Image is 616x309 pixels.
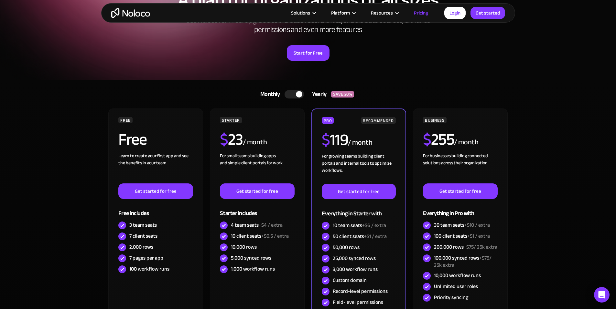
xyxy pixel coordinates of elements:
[252,89,285,99] div: Monthly
[231,221,283,229] div: 4 team seats
[111,8,150,18] a: home
[261,231,289,241] span: +$0.5 / extra
[129,265,169,273] div: 100 workflow runs
[423,117,446,123] div: BUSINESS
[220,124,228,155] span: $
[406,9,436,17] a: Pricing
[331,91,354,98] div: SAVE 20%
[364,232,387,241] span: +$1 / extra
[333,233,387,240] div: 50 client seats
[322,199,395,220] div: Everything in Starter with
[304,89,331,99] div: Yearly
[434,294,468,301] div: Priority syncing
[464,220,490,230] span: +$10 / extra
[333,244,360,251] div: 50,000 rows
[434,232,490,240] div: 100 client seats
[333,288,388,295] div: Record-level permissions
[331,9,350,17] div: Platform
[464,242,497,252] span: +$75/ 25k extra
[333,222,386,229] div: 10 team seats
[283,9,323,17] div: Solutions
[118,152,193,183] div: Learn to create your first app and see the benefits in your team ‍
[323,9,363,17] div: Platform
[434,221,490,229] div: 30 team seats
[363,9,406,17] div: Resources
[231,243,257,251] div: 10,000 rows
[362,221,386,230] span: +$6 / extra
[129,243,153,251] div: 2,000 rows
[348,138,372,148] div: / month
[333,299,383,306] div: Field-level permissions
[129,221,157,229] div: 3 team seats
[287,45,330,61] a: Start for Free
[243,137,267,148] div: / month
[361,117,395,124] div: RECOMMENDED
[423,131,454,148] h2: 255
[322,184,395,199] a: Get started for free
[291,9,310,17] div: Solutions
[129,254,163,262] div: 7 pages per app
[259,220,283,230] span: +$4 / extra
[220,183,294,199] a: Get started for free
[118,199,193,220] div: Free includes
[371,9,393,17] div: Resources
[434,254,497,269] div: 100,000 synced rows
[423,199,497,220] div: Everything in Pro with
[423,124,431,155] span: $
[231,232,289,240] div: 10 client seats
[118,183,193,199] a: Get started for free
[179,16,438,34] h2: Use Noloco for Free. Upgrade to increase record limits, enable data sources, enhance permissions ...
[322,117,334,124] div: PRO
[220,117,242,123] div: STARTER
[434,283,478,290] div: Unlimited user roles
[322,125,330,155] span: $
[434,253,492,270] span: +$75/ 25k extra
[434,243,497,251] div: 200,000 rows
[423,152,497,183] div: For businesses building connected solutions across their organization. ‍
[470,7,505,19] a: Get started
[423,183,497,199] a: Get started for free
[322,153,395,184] div: For growing teams building client portals and internal tools to optimize workflows.
[333,266,378,273] div: 3,000 workflow runs
[129,232,157,240] div: 7 client seats
[444,7,466,19] a: Login
[118,117,133,123] div: FREE
[594,287,610,303] div: Open Intercom Messenger
[231,254,271,262] div: 5,000 synced rows
[333,277,367,284] div: Custom domain
[454,137,478,148] div: / month
[434,272,481,279] div: 10,000 workflow runs
[322,132,348,148] h2: 119
[220,199,294,220] div: Starter includes
[333,255,376,262] div: 25,000 synced rows
[118,131,146,148] h2: Free
[220,152,294,183] div: For small teams building apps and simple client portals for work. ‍
[220,131,243,148] h2: 23
[231,265,275,273] div: 1,000 workflow runs
[467,231,490,241] span: +$1 / extra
